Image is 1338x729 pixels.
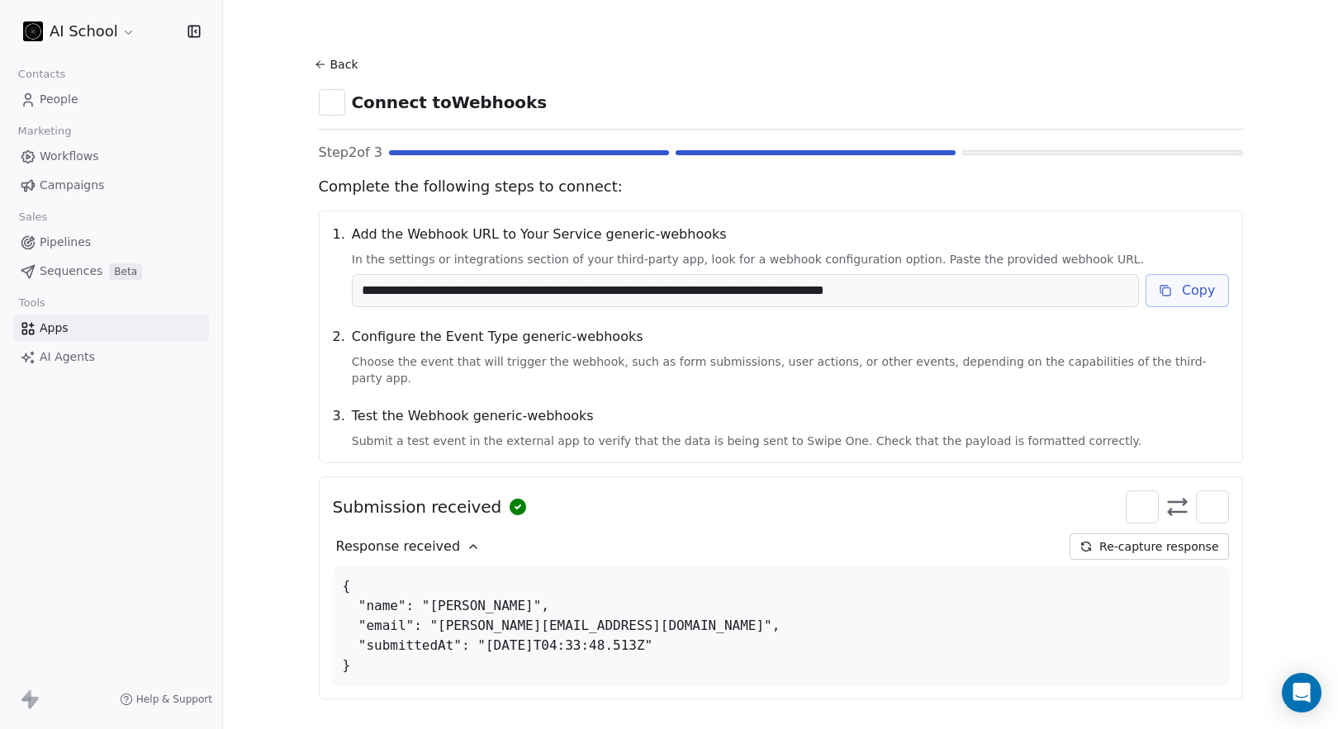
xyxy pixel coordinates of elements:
span: Tools [12,291,52,315]
a: Pipelines [13,229,209,256]
div: { "name": "[PERSON_NAME]", "email": "[PERSON_NAME][EMAIL_ADDRESS][DOMAIN_NAME]", "submittedAt": "... [333,566,1229,685]
img: swipeonelogo.svg [1132,496,1153,518]
a: AI Agents [13,343,209,371]
span: AI School [50,21,118,42]
span: Response received [336,537,461,556]
button: Back [312,50,365,79]
img: webhooks.svg [324,94,340,111]
a: People [13,86,209,113]
a: Apps [13,315,209,342]
span: In the settings or integrations section of your third-party app, look for a webhook configuration... [352,251,1229,267]
span: Submit a test event in the external app to verify that the data is being sent to Swipe One. Check... [352,433,1229,449]
button: Copy [1146,274,1229,307]
span: Step 2 of 3 [319,143,382,163]
span: Campaigns [40,177,104,194]
a: Workflows [13,143,209,170]
span: Beta [109,263,142,280]
span: Workflows [40,148,99,165]
span: Submission received [333,495,502,518]
span: Sequences [40,263,102,280]
span: Choose the event that will trigger the webhook, such as form submissions, user actions, or other ... [352,353,1229,386]
span: Marketing [11,119,78,144]
button: Re-capture response [1070,533,1228,560]
span: Contacts [11,62,73,87]
span: Pipelines [40,234,91,251]
div: Open Intercom Messenger [1282,673,1321,712]
img: 3.png [23,21,43,41]
span: Sales [12,205,55,230]
span: People [40,91,78,108]
span: Test the Webhook generic-webhooks [352,406,1229,426]
span: Apps [40,320,69,337]
span: 3 . [333,406,345,449]
a: SequencesBeta [13,258,209,285]
span: Complete the following steps to connect: [319,176,1243,197]
span: Add the Webhook URL to Your Service generic-webhooks [352,225,1229,244]
span: 1 . [333,225,345,307]
button: AI School [20,17,139,45]
span: AI Agents [40,348,95,366]
img: webhooks.svg [1202,496,1223,518]
span: Configure the Event Type generic-webhooks [352,327,1229,347]
a: Help & Support [120,693,212,706]
span: 2 . [333,327,345,386]
span: Connect to Webhooks [352,91,548,114]
a: Campaigns [13,172,209,199]
span: Help & Support [136,693,212,706]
